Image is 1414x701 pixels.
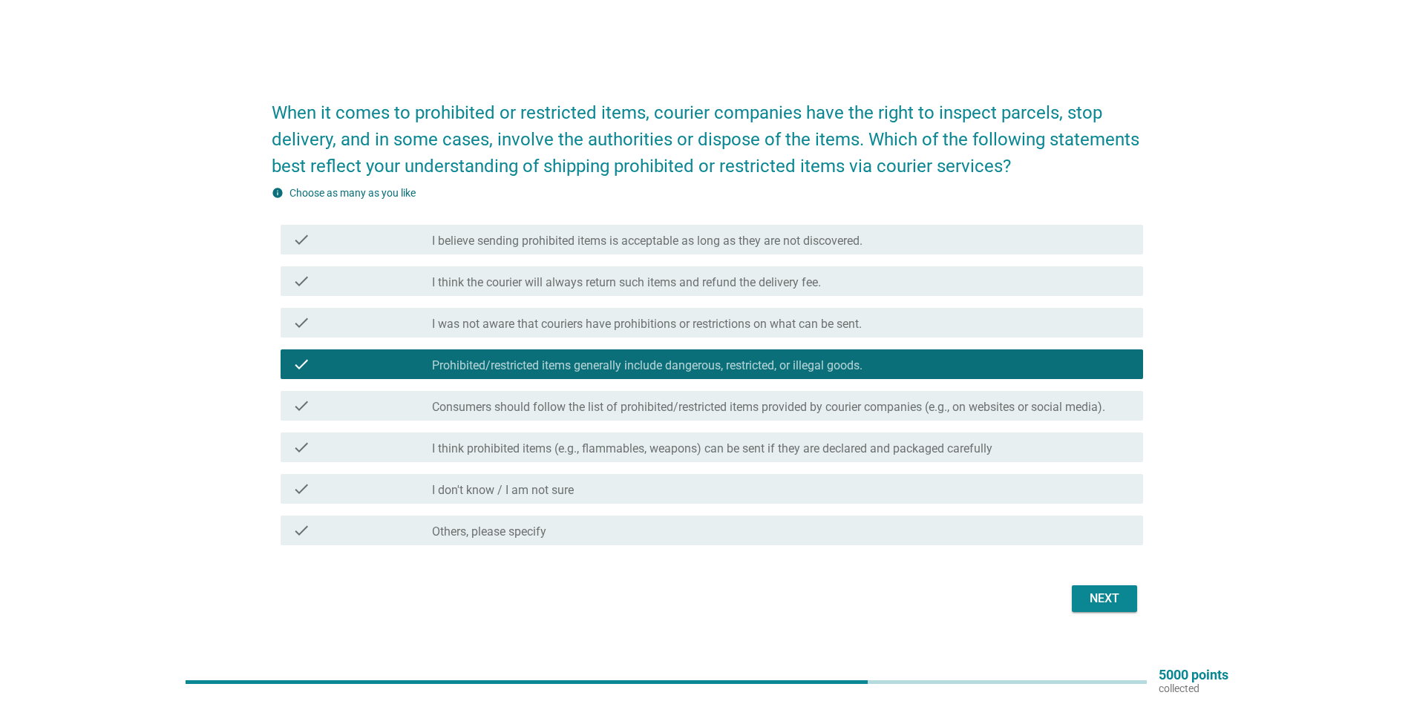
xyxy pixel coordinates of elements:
[432,441,992,456] label: I think prohibited items (e.g., flammables, weapons) can be sent if they are declared and package...
[1072,585,1137,612] button: Next
[432,400,1105,415] label: Consumers should follow the list of prohibited/restricted items provided by courier companies (e....
[292,480,310,498] i: check
[292,314,310,332] i: check
[432,524,546,539] label: Others, please specify
[292,438,310,456] i: check
[432,483,574,498] label: I don't know / I am not sure
[292,521,310,539] i: check
[432,275,821,290] label: I think the courier will always return such items and refund the delivery fee.
[292,231,310,249] i: check
[292,397,310,415] i: check
[292,355,310,373] i: check
[1159,668,1228,682] p: 5000 points
[432,317,862,332] label: I was not aware that couriers have prohibitions or restrictions on what can be sent.
[272,85,1143,180] h2: When it comes to prohibited or restricted items, courier companies have the right to inspect parc...
[272,187,284,199] i: info
[432,234,863,249] label: I believe sending prohibited items is acceptable as long as they are not discovered.
[289,187,416,199] label: Choose as many as you like
[1084,590,1125,608] div: Next
[1159,682,1228,695] p: collected
[432,358,863,373] label: Prohibited/restricted items generally include dangerous, restricted, or illegal goods.
[292,272,310,290] i: check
